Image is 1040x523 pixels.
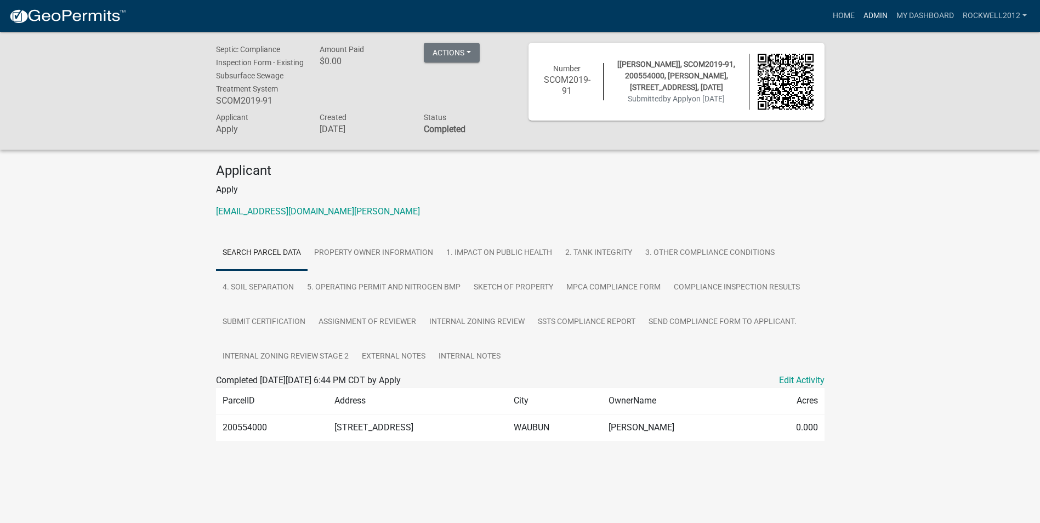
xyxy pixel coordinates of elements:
span: [[PERSON_NAME]], SCOM2019-91, 200554000, [PERSON_NAME], [STREET_ADDRESS], [DATE] [617,60,735,92]
a: Property Owner Information [308,236,440,271]
td: Acres [756,387,825,414]
a: Send Compliance Form to Applicant. [642,305,803,340]
a: 4. Soil Separation [216,270,300,305]
span: Amount Paid [320,45,364,54]
a: Home [828,5,859,26]
a: [EMAIL_ADDRESS][DOMAIN_NAME][PERSON_NAME] [216,206,420,217]
span: Completed [DATE][DATE] 6:44 PM CDT by Apply [216,375,401,385]
td: OwnerName [602,387,755,414]
h6: Apply [216,124,304,134]
a: Assignment of Reviewer [312,305,423,340]
a: 2. Tank Integrity [559,236,639,271]
a: Internal Zoning Review [423,305,531,340]
a: SSTS Compliance Report [531,305,642,340]
td: ParcelID [216,387,328,414]
h6: SCOM2019-91 [216,95,304,106]
a: External Notes [355,339,432,374]
a: My Dashboard [892,5,958,26]
a: Compliance Inspection Results [667,270,806,305]
a: Edit Activity [779,374,825,387]
h6: [DATE] [320,124,407,134]
td: Address [328,387,507,414]
a: Submit Certification [216,305,312,340]
a: 1. Impact on Public Health [440,236,559,271]
strong: Completed [424,124,465,134]
td: [STREET_ADDRESS] [328,414,507,441]
span: by Apply [663,94,692,103]
h6: $0.00 [320,56,407,66]
h6: SCOM2019-91 [539,75,595,95]
a: Rockwell2012 [958,5,1031,26]
img: QR code [758,54,814,110]
a: Sketch of Property [467,270,560,305]
td: 0.000 [756,414,825,441]
span: Status [424,113,446,122]
span: Number [553,64,581,73]
a: 5. Operating Permit and Nitrogen BMP [300,270,467,305]
td: WAUBUN [507,414,602,441]
span: Applicant [216,113,248,122]
p: Apply [216,183,825,196]
span: Submitted on [DATE] [628,94,725,103]
a: Internal Zoning Review Stage 2 [216,339,355,374]
td: City [507,387,602,414]
a: 3. Other Compliance Conditions [639,236,781,271]
a: Internal Notes [432,339,507,374]
span: Created [320,113,346,122]
h4: Applicant [216,163,825,179]
a: Search Parcel Data [216,236,308,271]
td: [PERSON_NAME] [602,414,755,441]
a: Admin [859,5,892,26]
button: Actions [424,43,480,62]
td: 200554000 [216,414,328,441]
span: Septic: Compliance Inspection Form - Existing Subsurface Sewage Treatment System [216,45,304,93]
a: MPCA Compliance Form [560,270,667,305]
